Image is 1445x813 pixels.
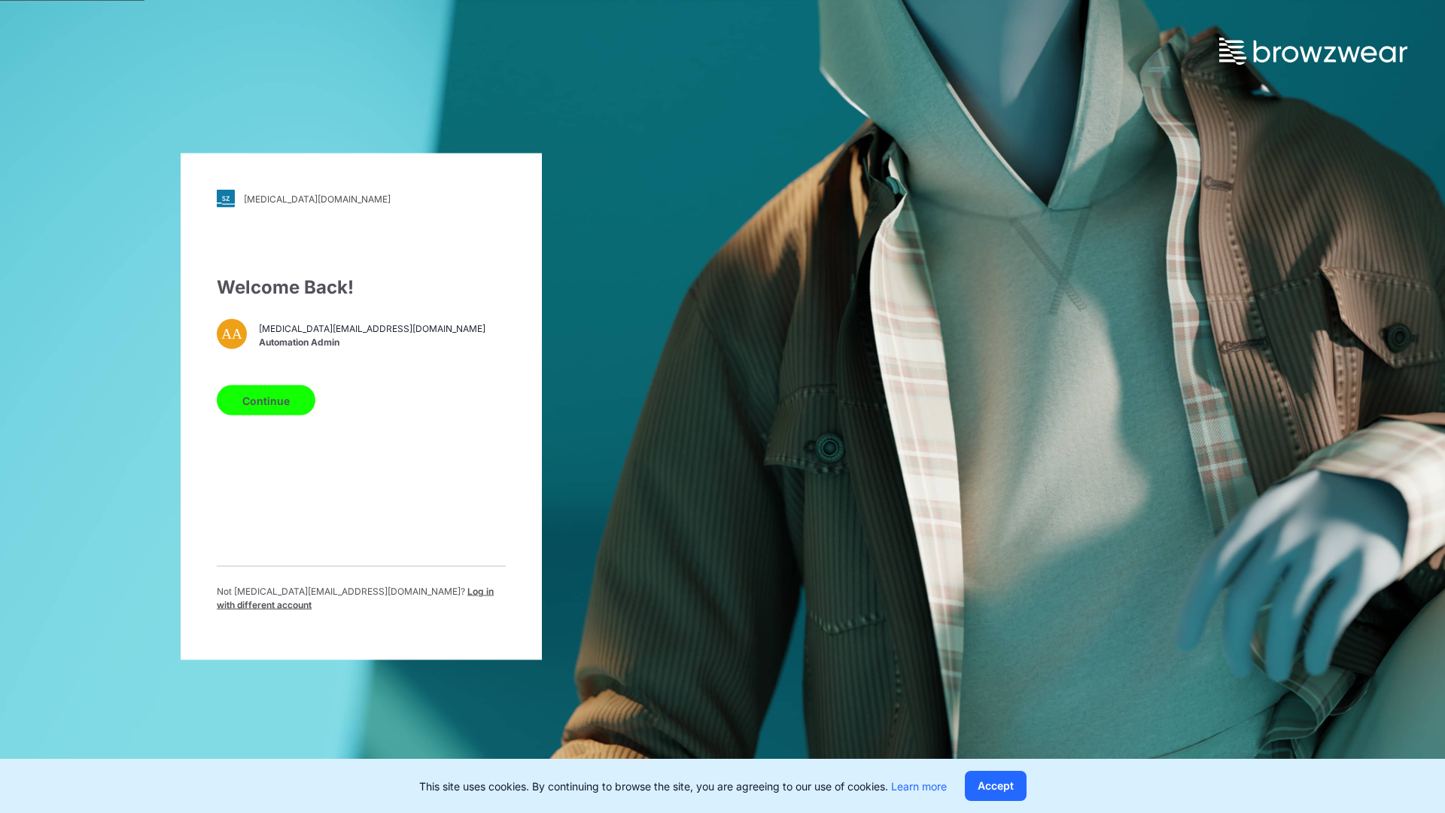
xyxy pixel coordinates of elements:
button: Continue [217,385,315,416]
img: svg+xml;base64,PHN2ZyB3aWR0aD0iMjgiIGhlaWdodD0iMjgiIHZpZXdCb3g9IjAgMCAyOCAyOCIgZmlsbD0ibm9uZSIgeG... [217,190,235,208]
div: Welcome Back! [217,274,506,301]
img: browzwear-logo.73288ffb.svg [1219,38,1407,65]
div: [MEDICAL_DATA][DOMAIN_NAME] [244,193,391,204]
p: This site uses cookies. By continuing to browse the site, you are agreeing to our use of cookies. [419,778,947,794]
div: AA [217,319,247,349]
a: [MEDICAL_DATA][DOMAIN_NAME] [217,190,506,208]
a: Learn more [891,780,947,793]
p: Not [MEDICAL_DATA][EMAIL_ADDRESS][DOMAIN_NAME] ? [217,585,506,612]
span: [MEDICAL_DATA][EMAIL_ADDRESS][DOMAIN_NAME] [259,321,485,335]
button: Accept [965,771,1027,801]
span: Automation Admin [259,335,485,349]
